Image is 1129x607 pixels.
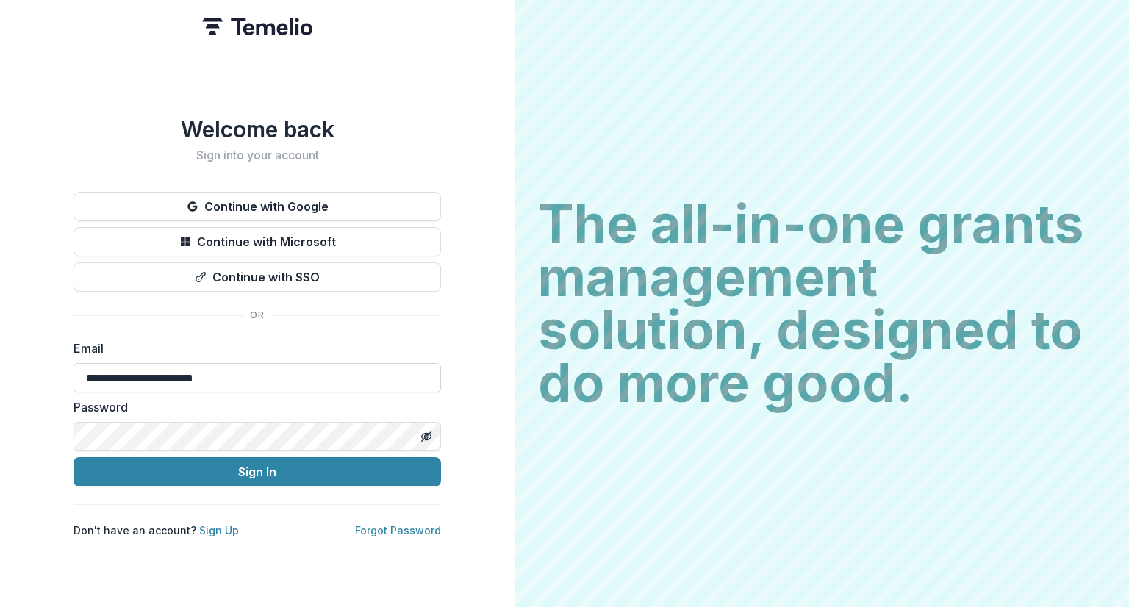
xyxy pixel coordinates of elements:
p: Don't have an account? [74,522,239,538]
button: Continue with SSO [74,262,441,292]
button: Continue with Google [74,192,441,221]
label: Email [74,340,432,357]
img: Temelio [202,18,312,35]
h1: Welcome back [74,116,441,143]
button: Continue with Microsoft [74,227,441,256]
button: Toggle password visibility [415,425,438,448]
a: Sign Up [199,524,239,536]
button: Sign In [74,457,441,486]
label: Password [74,398,432,416]
a: Forgot Password [355,524,441,536]
h2: Sign into your account [74,148,441,162]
